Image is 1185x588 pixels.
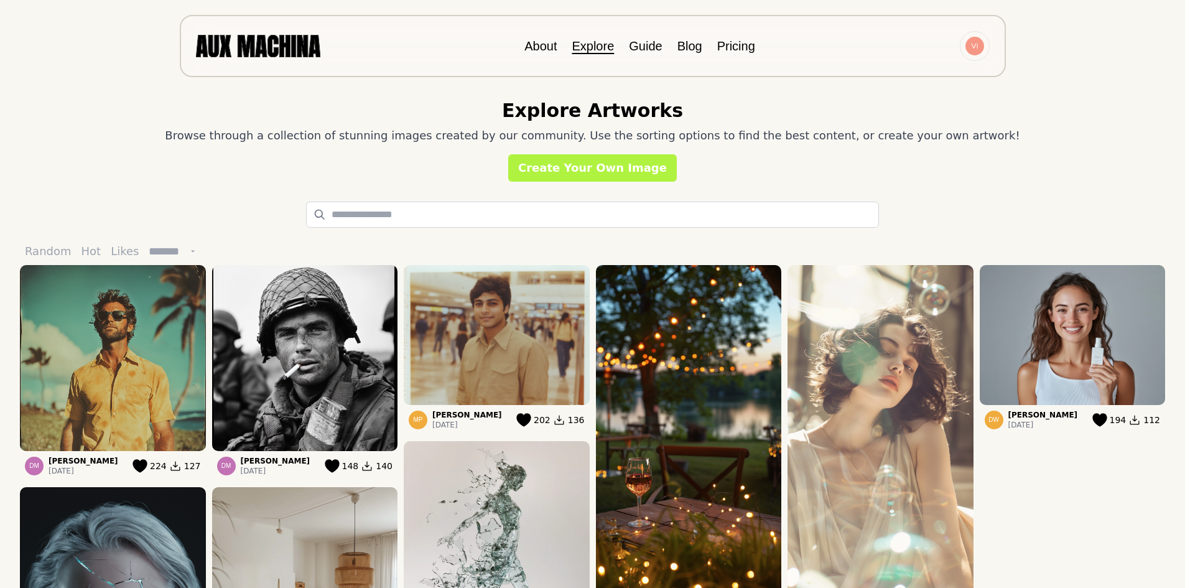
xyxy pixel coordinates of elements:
button: 127 [169,459,201,473]
p: [DATE] [49,466,118,476]
span: MP [414,416,423,423]
p: [DATE] [1008,420,1078,430]
span: 148 [342,460,359,472]
span: DM [221,462,231,469]
span: 112 [1143,414,1160,426]
a: Create Your Own Image [508,154,677,182]
p: Browse through a collection of stunning images created by our community. Use the sorting options ... [165,127,1020,144]
img: 202411_f8f1b1e1358140ff97642504675701ff.png [404,265,590,405]
a: Guide [629,39,662,53]
button: Likes [106,238,144,265]
button: 140 [361,459,393,473]
span: 136 [568,414,585,426]
span: DW [988,416,999,423]
div: David Mathews [217,457,236,475]
button: 194 [1092,413,1127,427]
button: 148 [325,459,359,473]
a: Explore [572,39,614,53]
span: 202 [534,414,551,426]
img: 202411_ba18c7596a9c4d61b35e4fc08464eaab.png [980,265,1166,405]
h2: Explore Artworks [502,100,683,122]
img: AUX MACHINA [196,35,320,57]
button: 112 [1128,413,1160,427]
span: 140 [376,460,393,472]
p: [DATE] [432,420,502,430]
img: 202411_ca2a2b992ce74c96b41a487ec40a49a3.png [212,265,398,451]
div: Marvin P [409,411,427,429]
a: About [524,39,557,53]
img: Avatar [965,37,984,55]
div: David Mathews [25,457,44,475]
a: Pricing [717,39,755,53]
div: Denis W [985,411,1003,429]
span: 127 [184,460,201,472]
a: Blog [677,39,702,53]
button: Random [20,238,77,265]
button: 202 [516,413,551,427]
span: 224 [150,460,167,472]
button: Hot [77,238,106,265]
span: DM [29,462,39,469]
button: 224 [132,459,167,473]
button: 136 [553,413,585,427]
p: [PERSON_NAME] [1008,410,1078,420]
img: 202411_21eac7a2e931451aa93281a09c18adf6.png [20,265,206,451]
p: [PERSON_NAME] [241,456,310,466]
p: [DATE] [241,466,310,476]
p: [PERSON_NAME] [432,410,502,420]
p: [PERSON_NAME] [49,456,118,466]
span: 194 [1110,414,1127,426]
